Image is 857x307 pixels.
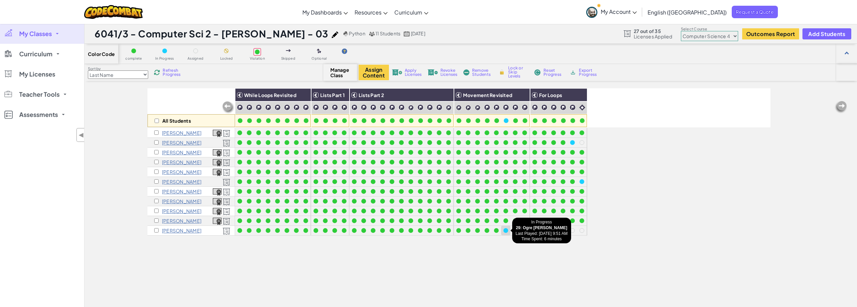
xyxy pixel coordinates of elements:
[359,65,389,80] button: Assign Content
[456,105,462,111] img: IconChallengeLevel.svg
[522,104,528,111] img: IconChallengeLevel.svg
[19,71,55,77] span: My Licenses
[394,9,422,16] span: Curriculum
[320,92,345,98] span: Lists Part 1
[19,112,58,118] span: Assessments
[223,159,230,166] img: Licensed
[223,218,230,225] img: Licensed
[541,104,548,111] img: IconChallengeLevel.svg
[125,57,142,60] span: complete
[440,68,458,76] span: Revoke Licenses
[465,105,471,111] img: IconChallengeLevel.svg
[222,101,235,114] img: Arrow_Left_Inactive.png
[223,130,230,137] img: Licensed
[463,69,469,75] img: IconRemoveStudents.svg
[223,208,230,215] img: Licensed
[475,105,481,111] img: IconChallengeLevel.svg
[648,9,727,16] span: English ([GEOGRAPHIC_DATA])
[569,104,576,111] img: IconChallengeLevel.svg
[417,104,424,111] img: IconChallengeLevel.svg
[223,169,230,176] img: Licensed
[355,9,382,16] span: Resources
[583,1,640,23] a: My Account
[223,149,230,157] img: Licensed
[223,188,230,196] img: Licensed
[162,159,201,165] p: Sebastian Jonas
[532,104,538,111] img: IconChallengeLevel.svg
[802,28,851,39] button: Add Students
[162,169,201,175] p: Lucille Kerbo
[223,179,230,186] img: Licensed
[213,187,222,195] a: View Course Completion Certificate
[472,68,492,76] span: Remove Students
[644,3,730,21] a: English ([GEOGRAPHIC_DATA])
[223,227,230,235] img: Licensed
[349,30,365,36] span: Python
[579,104,585,111] img: IconIntro.svg
[213,169,222,176] img: certificate-icon.png
[256,104,262,111] img: IconChallengeLevel.svg
[223,198,230,206] img: Licensed
[634,34,672,39] span: Licenses Applied
[162,118,191,123] p: All Students
[380,104,386,111] img: IconChallengeLevel.svg
[95,27,328,40] h1: 6041/3 - Computer Sci 2 - [PERSON_NAME] - 03
[330,67,350,78] span: Manage Class
[428,69,438,75] img: IconLicenseRevoke.svg
[375,30,401,36] span: 11 Students
[681,26,738,32] label: Select Course
[162,130,201,135] p: Carol Brena
[19,91,60,97] span: Teacher Tools
[84,5,143,19] img: CodeCombat logo
[213,130,222,137] img: certificate-icon.png
[332,31,338,38] img: iconPencil.svg
[332,104,338,111] img: IconChallengeLevel.svg
[213,197,222,205] a: View Course Completion Certificate
[392,69,402,75] img: IconLicenseApply.svg
[78,130,84,140] span: ◀
[408,105,414,111] img: IconChallengeLevel.svg
[162,228,201,233] p: Leland Windle
[250,57,265,60] span: Violation
[498,69,505,75] img: IconLock.svg
[303,104,309,111] img: IconChallengeLevel.svg
[808,31,845,37] span: Add Students
[284,104,290,111] img: IconChallengeLevel.svg
[162,208,201,214] p: Ava Steele
[213,218,222,225] img: certificate-icon.png
[834,100,848,114] img: Arrow_Left_Inactive.png
[534,69,541,75] img: IconReset.svg
[302,9,342,16] span: My Dashboards
[299,3,351,21] a: My Dashboards
[484,104,490,111] img: IconChallengeLevel.svg
[404,31,410,36] img: calendar.svg
[570,69,576,75] img: IconArchive.svg
[742,28,799,39] button: Outcomes Report
[237,104,243,111] img: IconChallengeLevel.svg
[389,104,395,111] img: IconChallengeLevel.svg
[213,198,222,206] img: certificate-icon.png
[512,104,519,111] img: IconChallengeLevel.svg
[398,104,405,111] img: IconChallengeLevel.svg
[503,104,509,111] img: IconChallengeLevel.svg
[163,68,184,76] span: Refresh Progress
[19,31,52,37] span: My Classes
[351,104,358,111] img: IconChallengeLevel.svg
[162,150,201,155] p: Aiden Hernandez
[539,92,562,98] span: For Loops
[551,104,557,111] img: IconChallengeLevel.svg
[343,31,349,36] img: python.png
[213,168,222,176] a: View Course Completion Certificate
[322,104,329,111] img: IconChallengeLevel.svg
[244,92,296,98] span: While Loops Revisited
[436,104,442,111] img: IconChallengeLevel.svg
[634,28,672,34] span: 27 out of 35
[213,217,222,224] a: View Course Completion Certificate
[213,158,222,166] a: View Course Completion Certificate
[732,6,778,18] span: Request a Quote
[213,159,222,166] img: certificate-icon.png
[579,68,599,76] span: Export Progress
[213,149,222,157] img: certificate-icon.png
[560,104,566,111] img: IconChallengeLevel.svg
